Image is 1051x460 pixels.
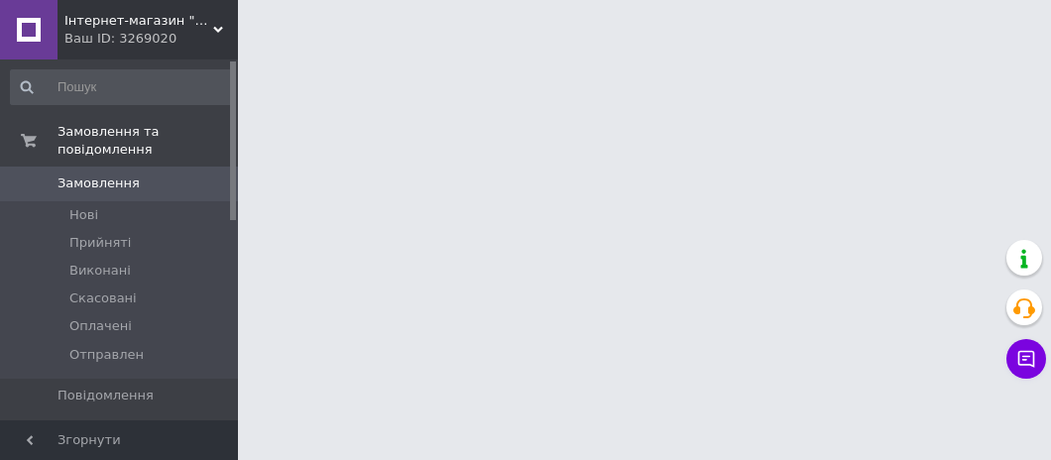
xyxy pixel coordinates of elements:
span: Замовлення та повідомлення [58,123,238,159]
span: Виконані [69,262,131,280]
input: Пошук [10,69,234,105]
span: Прийняті [69,234,131,252]
span: Повідомлення [58,387,154,404]
div: Ваш ID: 3269020 [64,30,238,48]
span: Замовлення [58,174,140,192]
span: Скасовані [69,289,137,307]
span: Інтернет-магазин "Щедра Хата" [64,12,213,30]
span: Нові [69,206,98,224]
button: Чат з покупцем [1006,339,1046,379]
span: Оплачені [69,317,132,335]
span: Отправлен [69,346,144,364]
